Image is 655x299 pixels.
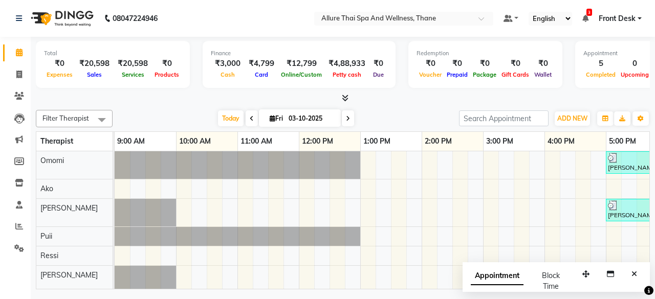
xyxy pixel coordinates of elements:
[532,58,554,70] div: ₹0
[44,58,75,70] div: ₹0
[369,58,387,70] div: ₹0
[42,114,89,122] span: Filter Therapist
[532,71,554,78] span: Wallet
[114,58,152,70] div: ₹20,598
[113,4,158,33] b: 08047224946
[218,71,237,78] span: Cash
[417,58,444,70] div: ₹0
[499,71,532,78] span: Gift Cards
[470,58,499,70] div: ₹0
[583,58,618,70] div: 5
[557,114,587,122] span: ADD NEW
[555,111,590,126] button: ADD NEW
[471,267,523,285] span: Appointment
[330,71,364,78] span: Petty cash
[422,134,454,149] a: 2:00 PM
[542,271,560,291] span: Block Time
[627,266,642,282] button: Close
[470,71,499,78] span: Package
[26,4,96,33] img: logo
[582,14,588,23] a: 3
[177,134,213,149] a: 10:00 AM
[444,58,470,70] div: ₹0
[361,134,393,149] a: 1:00 PM
[119,71,147,78] span: Services
[599,13,636,24] span: Front Desk
[299,134,336,149] a: 12:00 PM
[40,232,52,241] span: Puii
[618,58,651,70] div: 0
[245,58,278,70] div: ₹4,799
[583,71,618,78] span: Completed
[499,58,532,70] div: ₹0
[40,156,64,165] span: Omomi
[278,71,324,78] span: Online/Custom
[40,270,98,280] span: [PERSON_NAME]
[152,58,182,70] div: ₹0
[40,203,98,213] span: [PERSON_NAME]
[286,111,337,126] input: 2025-10-03
[211,49,387,58] div: Finance
[152,71,182,78] span: Products
[84,71,104,78] span: Sales
[606,134,639,149] a: 5:00 PM
[40,251,58,260] span: Ressi
[586,9,592,16] span: 3
[618,71,651,78] span: Upcoming
[370,71,386,78] span: Due
[484,134,516,149] a: 3:00 PM
[459,110,549,126] input: Search Appointment
[238,134,275,149] a: 11:00 AM
[40,136,73,146] span: Therapist
[278,58,324,70] div: ₹12,799
[324,58,369,70] div: ₹4,88,933
[211,58,245,70] div: ₹3,000
[40,184,53,193] span: Ako
[252,71,271,78] span: Card
[417,49,554,58] div: Redemption
[417,71,444,78] span: Voucher
[44,71,75,78] span: Expenses
[267,114,286,122] span: Fri
[545,134,577,149] a: 4:00 PM
[444,71,470,78] span: Prepaid
[75,58,114,70] div: ₹20,598
[218,110,244,126] span: Today
[44,49,182,58] div: Total
[115,134,147,149] a: 9:00 AM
